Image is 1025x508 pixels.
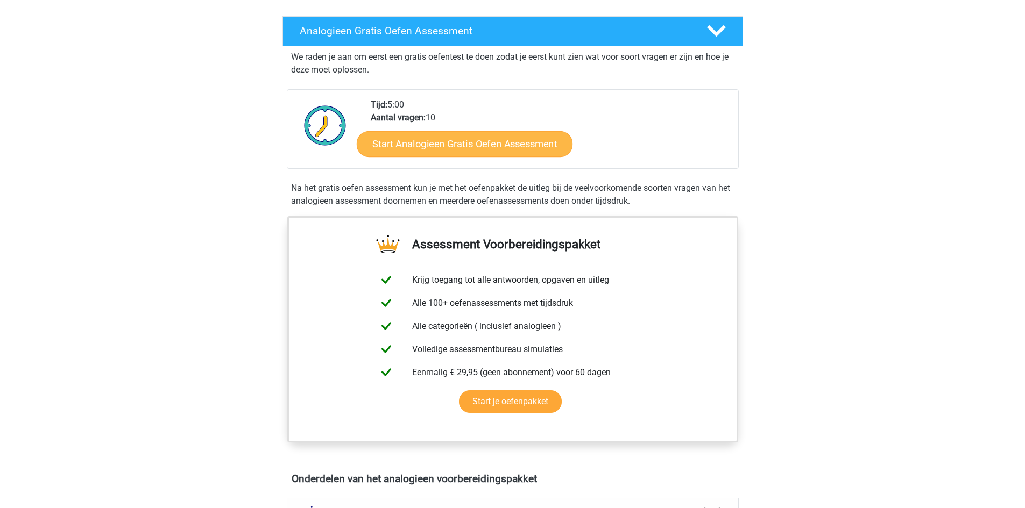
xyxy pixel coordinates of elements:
p: We raden je aan om eerst een gratis oefentest te doen zodat je eerst kunt zien wat voor soort vra... [291,51,734,76]
h4: Onderdelen van het analogieen voorbereidingspakket [292,473,734,485]
div: 5:00 10 [363,98,738,168]
a: Start je oefenpakket [459,390,562,413]
b: Tijd: [371,99,387,110]
img: Klok [298,98,352,152]
div: Na het gratis oefen assessment kun je met het oefenpakket de uitleg bij de veelvoorkomende soorte... [287,182,739,208]
a: Start Analogieen Gratis Oefen Assessment [357,131,572,156]
b: Aantal vragen: [371,112,426,123]
a: Analogieen Gratis Oefen Assessment [278,16,747,46]
h4: Analogieen Gratis Oefen Assessment [300,25,689,37]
